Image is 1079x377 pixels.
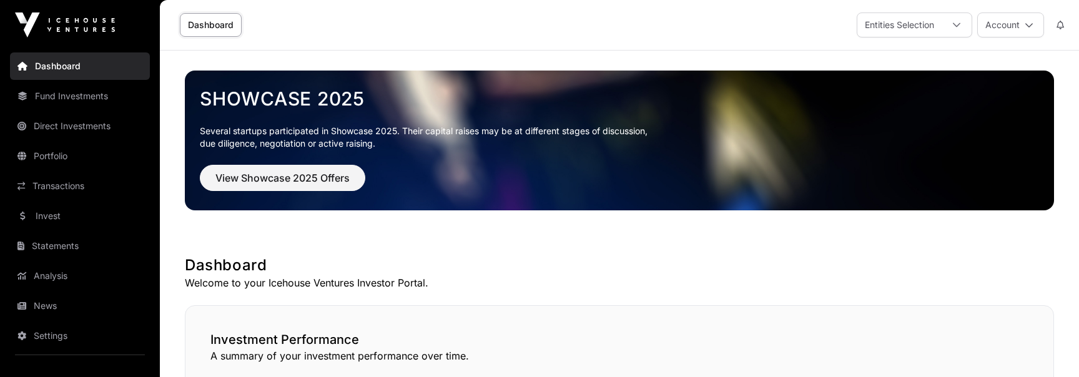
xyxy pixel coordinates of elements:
[185,275,1054,290] p: Welcome to your Icehouse Ventures Investor Portal.
[1017,317,1079,377] iframe: Chat Widget
[857,13,942,37] div: Entities Selection
[10,292,150,320] a: News
[215,170,350,185] span: View Showcase 2025 Offers
[210,348,1028,363] p: A summary of your investment performance over time.
[10,82,150,110] a: Fund Investments
[210,331,1028,348] h2: Investment Performance
[977,12,1044,37] button: Account
[185,255,1054,275] h1: Dashboard
[200,177,365,190] a: View Showcase 2025 Offers
[200,165,365,191] button: View Showcase 2025 Offers
[200,87,1039,110] a: Showcase 2025
[10,172,150,200] a: Transactions
[10,142,150,170] a: Portfolio
[15,12,115,37] img: Icehouse Ventures Logo
[10,112,150,140] a: Direct Investments
[10,202,150,230] a: Invest
[180,13,242,37] a: Dashboard
[10,322,150,350] a: Settings
[10,52,150,80] a: Dashboard
[200,125,1039,150] p: Several startups participated in Showcase 2025. Their capital raises may be at different stages o...
[10,232,150,260] a: Statements
[10,262,150,290] a: Analysis
[185,71,1054,210] img: Showcase 2025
